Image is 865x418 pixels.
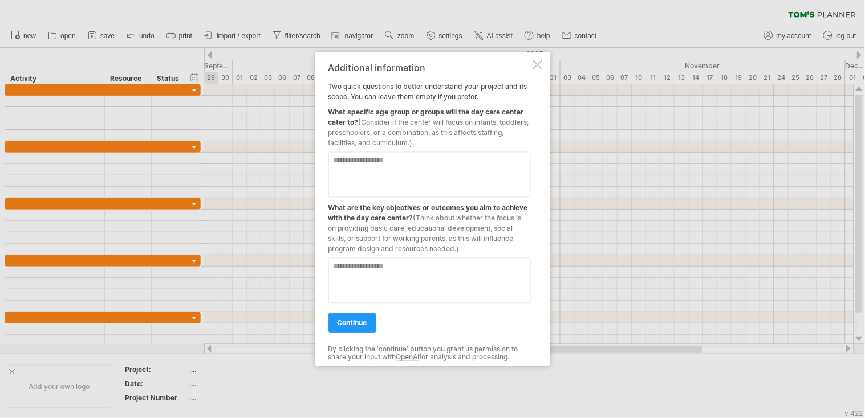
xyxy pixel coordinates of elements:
span: (Think about whether the focus is on providing basic care, educational development, social skills... [328,214,522,253]
div: What specific age group or groups will the day care center cater to? [328,102,531,149]
div: Additional information [328,63,531,73]
div: Two quick questions to better understand your project and its scope. You can leave them empty if ... [328,63,531,356]
a: OpenAI [396,353,420,362]
span: continue [338,319,367,327]
div: By clicking the 'continue' button you grant us permission to share your input with for analysis a... [328,346,531,362]
div: What are the key objectives or outcomes you aim to achieve with the day care center? [328,198,531,255]
a: continue [328,313,376,333]
span: (Consider if the center will focus on infants, toddlers, preschoolers, or a combination, as this ... [328,118,529,147]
